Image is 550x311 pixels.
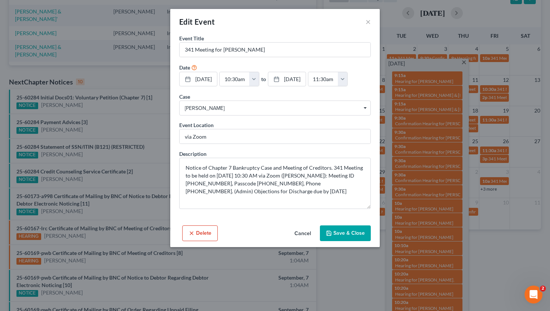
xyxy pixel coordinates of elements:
label: Description [179,150,207,158]
span: Select box activate [179,101,371,116]
label: to [261,75,266,83]
label: Date [179,64,190,71]
label: Event Location [179,121,214,129]
button: Cancel [288,226,317,241]
button: × [366,17,371,26]
input: Enter location... [180,129,370,144]
span: Edit Event [179,17,215,26]
input: Enter event name... [180,43,370,57]
iframe: Intercom live chat [525,286,543,304]
label: Case [179,93,190,101]
input: -- : -- [308,72,338,86]
a: [DATE] [268,72,306,86]
span: [PERSON_NAME] [185,104,365,112]
input: -- : -- [220,72,250,86]
a: [DATE] [180,72,217,86]
span: 2 [540,286,546,292]
span: Event Title [179,35,204,41]
button: Save & Close [320,225,371,241]
button: Delete [182,225,218,241]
